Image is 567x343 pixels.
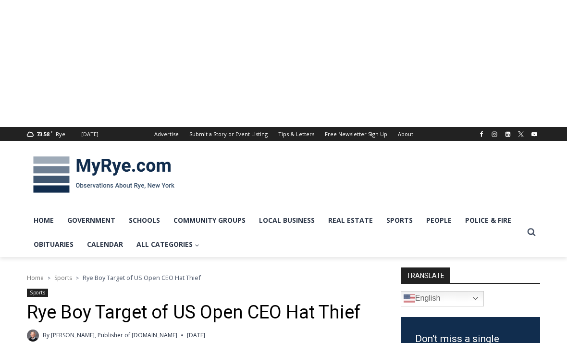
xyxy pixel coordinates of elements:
[122,208,167,232] a: Schools
[27,273,375,282] nav: Breadcrumbs
[27,274,44,282] a: Home
[419,208,458,232] a: People
[61,208,122,232] a: Government
[380,208,419,232] a: Sports
[523,224,540,241] button: View Search Form
[404,293,415,305] img: en
[83,273,201,282] span: Rye Boy Target of US Open CEO Hat Thief
[51,331,177,339] a: [PERSON_NAME], Publisher of [DOMAIN_NAME]
[80,232,130,256] a: Calendar
[76,275,79,281] span: >
[27,232,80,256] a: Obituaries
[149,127,184,141] a: Advertise
[458,208,518,232] a: Police & Fire
[167,208,252,232] a: Community Groups
[27,302,375,324] h1: Rye Boy Target of US Open CEO Hat Thief
[51,129,53,134] span: F
[529,128,540,140] a: YouTube
[401,267,450,283] strong: TRANSLATE
[476,128,487,140] a: Facebook
[48,275,50,281] span: >
[27,289,48,297] a: Sports
[401,291,484,306] a: English
[321,208,380,232] a: Real Estate
[54,274,72,282] a: Sports
[27,330,39,342] a: Author image
[136,239,199,250] span: All Categories
[43,330,49,340] span: By
[502,128,514,140] a: Linkedin
[130,232,206,256] a: All Categories
[252,208,321,232] a: Local Business
[27,208,61,232] a: Home
[37,130,49,138] span: 73.58
[184,127,273,141] a: Submit a Story or Event Listing
[515,128,527,140] a: X
[273,127,320,141] a: Tips & Letters
[489,128,500,140] a: Instagram
[149,127,419,141] nav: Secondary Navigation
[27,150,181,200] img: MyRye.com
[27,208,523,257] nav: Primary Navigation
[81,130,99,139] div: [DATE]
[187,330,205,340] time: [DATE]
[56,130,65,139] div: Rye
[320,127,393,141] a: Free Newsletter Sign Up
[393,127,419,141] a: About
